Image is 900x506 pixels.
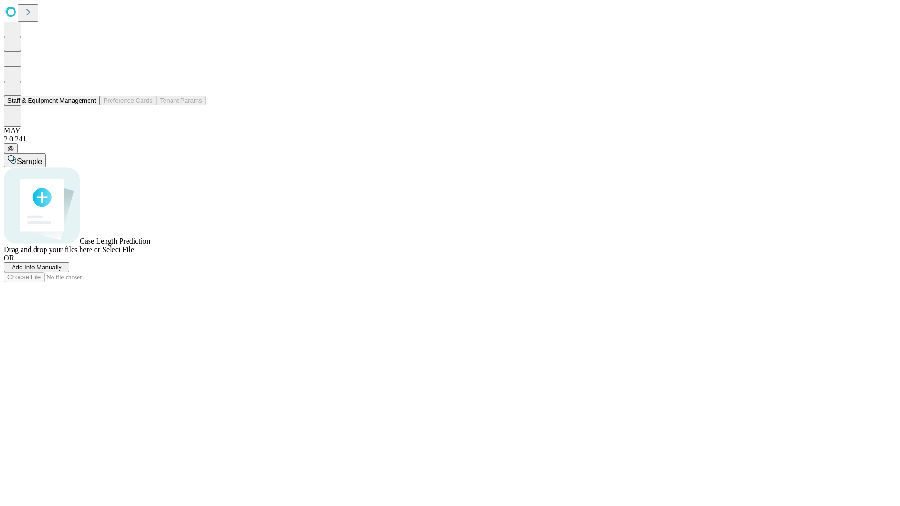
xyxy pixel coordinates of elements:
span: Drag and drop your files here or [4,246,100,253]
span: @ [7,145,14,152]
div: MAY [4,126,896,135]
button: Add Info Manually [4,262,69,272]
button: @ [4,143,18,153]
button: Sample [4,153,46,167]
span: Sample [17,157,42,165]
div: 2.0.241 [4,135,896,143]
span: Case Length Prediction [80,237,150,245]
button: Preference Cards [100,96,156,105]
span: Add Info Manually [12,264,62,271]
span: Select File [102,246,134,253]
button: Tenant Params [156,96,206,105]
button: Staff & Equipment Management [4,96,100,105]
span: OR [4,254,14,262]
